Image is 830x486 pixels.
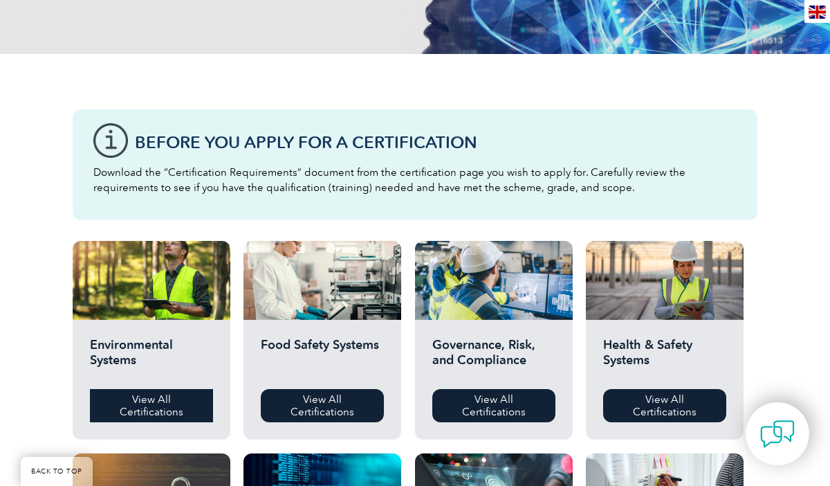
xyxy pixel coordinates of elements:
[21,457,93,486] a: BACK TO TOP
[90,337,213,379] h2: Environmental Systems
[603,389,726,422] a: View All Certifications
[432,337,555,379] h2: Governance, Risk, and Compliance
[809,6,826,19] img: en
[90,389,213,422] a: View All Certifications
[261,337,384,379] h2: Food Safety Systems
[261,389,384,422] a: View All Certifications
[93,165,737,195] p: Download the “Certification Requirements” document from the certification page you wish to apply ...
[760,417,795,451] img: contact-chat.png
[432,389,555,422] a: View All Certifications
[135,134,737,151] h3: Before You Apply For a Certification
[603,337,726,379] h2: Health & Safety Systems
